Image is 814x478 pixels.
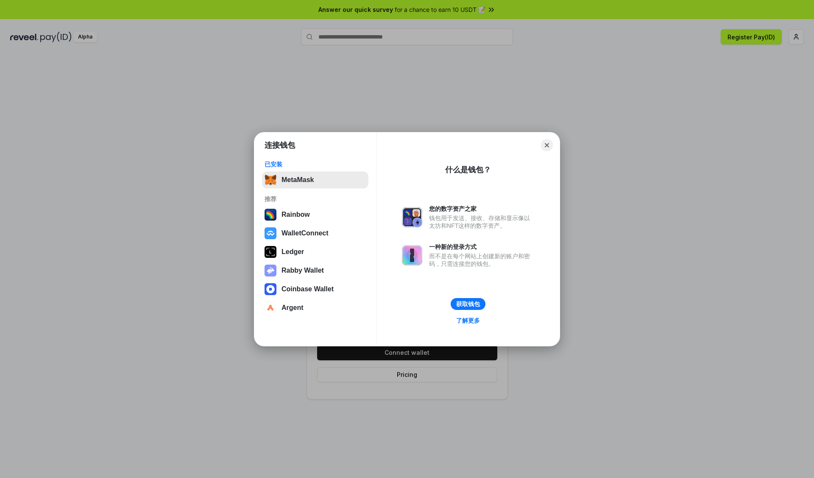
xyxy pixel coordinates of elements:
[429,214,534,229] div: 钱包用于发送、接收、存储和显示像以太坊和NFT这样的数字资产。
[282,211,310,218] div: Rainbow
[262,171,368,188] button: MetaMask
[282,248,304,256] div: Ledger
[282,285,334,293] div: Coinbase Wallet
[262,206,368,223] button: Rainbow
[265,283,276,295] img: svg+xml,%3Csvg%20width%3D%2228%22%20height%3D%2228%22%20viewBox%3D%220%200%2028%2028%22%20fill%3D...
[456,300,480,308] div: 获取钱包
[265,195,366,203] div: 推荐
[429,205,534,213] div: 您的数字资产之家
[265,140,295,150] h1: 连接钱包
[282,267,324,274] div: Rabby Wallet
[445,165,491,175] div: 什么是钱包？
[282,304,304,312] div: Argent
[265,174,276,186] img: svg+xml,%3Csvg%20fill%3D%22none%22%20height%3D%2233%22%20viewBox%3D%220%200%2035%2033%22%20width%...
[402,245,422,265] img: svg+xml,%3Csvg%20xmlns%3D%22http%3A%2F%2Fwww.w3.org%2F2000%2Fsvg%22%20fill%3D%22none%22%20viewBox...
[262,299,368,316] button: Argent
[451,298,485,310] button: 获取钱包
[265,302,276,314] img: svg+xml,%3Csvg%20width%3D%2228%22%20height%3D%2228%22%20viewBox%3D%220%200%2028%2028%22%20fill%3D...
[456,317,480,324] div: 了解更多
[282,176,314,184] div: MetaMask
[262,243,368,260] button: Ledger
[262,281,368,298] button: Coinbase Wallet
[429,243,534,251] div: 一种新的登录方式
[541,139,553,151] button: Close
[265,160,366,168] div: 已安装
[265,227,276,239] img: svg+xml,%3Csvg%20width%3D%2228%22%20height%3D%2228%22%20viewBox%3D%220%200%2028%2028%22%20fill%3D...
[265,246,276,258] img: svg+xml,%3Csvg%20xmlns%3D%22http%3A%2F%2Fwww.w3.org%2F2000%2Fsvg%22%20width%3D%2228%22%20height%3...
[265,209,276,221] img: svg+xml,%3Csvg%20width%3D%22120%22%20height%3D%22120%22%20viewBox%3D%220%200%20120%20120%22%20fil...
[451,315,485,326] a: 了解更多
[429,252,534,268] div: 而不是在每个网站上创建新的账户和密码，只需连接您的钱包。
[265,265,276,276] img: svg+xml,%3Csvg%20xmlns%3D%22http%3A%2F%2Fwww.w3.org%2F2000%2Fsvg%22%20fill%3D%22none%22%20viewBox...
[282,229,329,237] div: WalletConnect
[402,207,422,227] img: svg+xml,%3Csvg%20xmlns%3D%22http%3A%2F%2Fwww.w3.org%2F2000%2Fsvg%22%20fill%3D%22none%22%20viewBox...
[262,262,368,279] button: Rabby Wallet
[262,225,368,242] button: WalletConnect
